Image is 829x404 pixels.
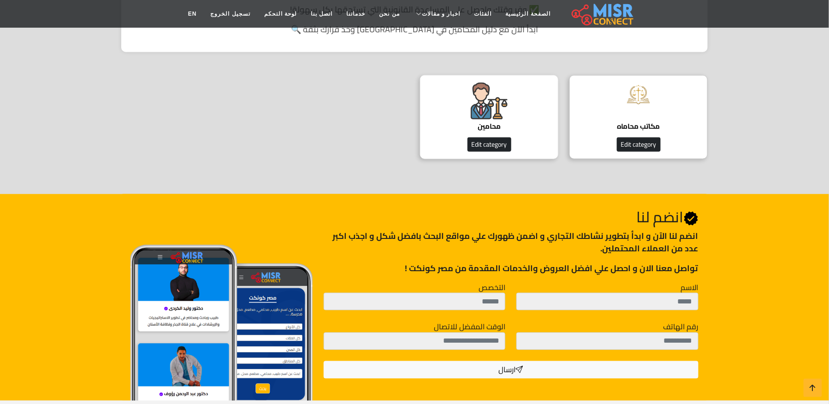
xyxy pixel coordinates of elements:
[468,137,511,152] button: Edit category
[422,10,461,18] span: اخبار و مقالات
[324,361,699,379] button: ارسال
[340,5,373,23] a: خدماتنا
[181,5,204,23] a: EN
[617,137,661,152] button: Edit category
[684,211,699,226] svg: Verified account
[257,5,304,23] a: لوحة التحكم
[414,75,564,159] a: محامين Edit category
[373,5,407,23] a: من نحن
[564,75,713,159] a: مكاتب محاماه Edit category
[572,2,634,25] img: main.misr_connect
[204,5,257,23] a: تسجيل الخروج
[324,208,699,226] h2: انضم لنا
[663,321,699,333] label: رقم الهاتف
[620,83,657,107] img: vpmUFU2mD4VAru4sI2Ej.png
[479,282,505,293] label: التخصص
[471,83,508,119] img: RLMwehCb4yhdjXt2JjHa.png
[304,5,339,23] a: اتصل بنا
[468,5,499,23] a: الفئات
[434,122,544,131] h4: محامين
[324,230,699,255] p: انضم لنا اﻵن و ابدأ بتطوير نشاطك التجاري و اضمن ظهورك علي مواقع البحث بافضل شكل و اجذب اكبر عدد م...
[324,262,699,274] p: تواصل معنا الان و احصل علي افضل العروض والخدمات المقدمة من مصر كونكت !
[681,282,699,293] label: الاسم
[407,5,468,23] a: اخبار و مقالات
[130,23,699,36] p: ابدأ الآن مع دليل المحامين في [GEOGRAPHIC_DATA] وخذ قرارك بثقة 🔍
[499,5,557,23] a: الصفحة الرئيسية
[584,122,693,131] h4: مكاتب محاماه
[434,321,505,333] label: الوقت المفضل للاتصال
